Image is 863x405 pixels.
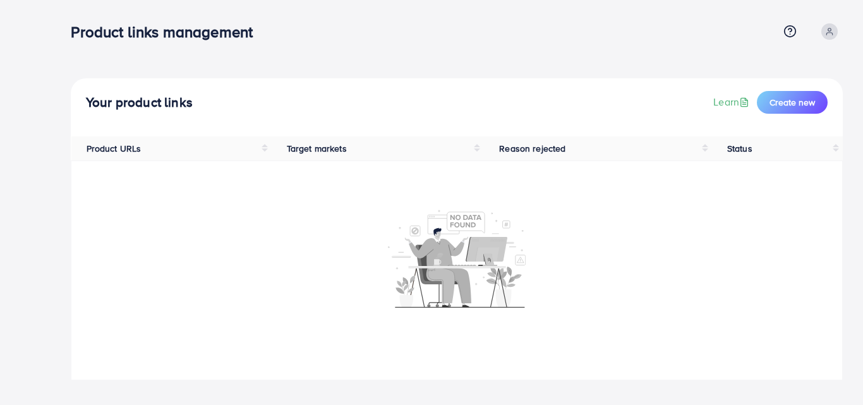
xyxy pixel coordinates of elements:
[388,209,526,308] img: No account
[769,96,815,109] span: Create new
[287,142,347,155] span: Target markets
[757,91,828,114] button: Create new
[87,142,142,155] span: Product URLs
[86,95,193,111] h4: Your product links
[727,142,752,155] span: Status
[71,23,263,41] h3: Product links management
[499,142,565,155] span: Reason rejected
[713,95,752,109] a: Learn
